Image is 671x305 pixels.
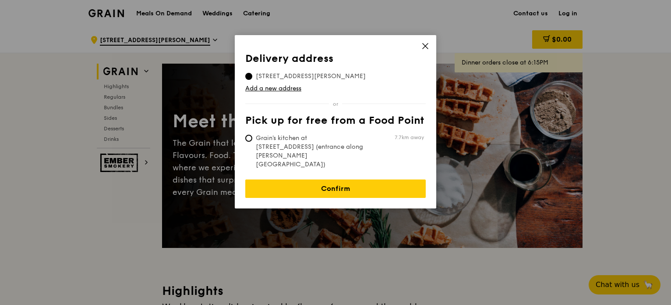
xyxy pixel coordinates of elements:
th: Delivery address [245,53,426,68]
span: [STREET_ADDRESS][PERSON_NAME] [245,72,376,81]
input: Grain's kitchen at [STREET_ADDRESS] (entrance along [PERSON_NAME][GEOGRAPHIC_DATA])7.7km away [245,135,252,142]
span: 7.7km away [395,134,424,141]
a: Confirm [245,179,426,198]
th: Pick up for free from a Food Point [245,115,426,130]
a: Add a new address [245,84,426,93]
input: [STREET_ADDRESS][PERSON_NAME] [245,73,252,80]
span: Grain's kitchen at [STREET_ADDRESS] (entrance along [PERSON_NAME][GEOGRAPHIC_DATA]) [245,134,376,169]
